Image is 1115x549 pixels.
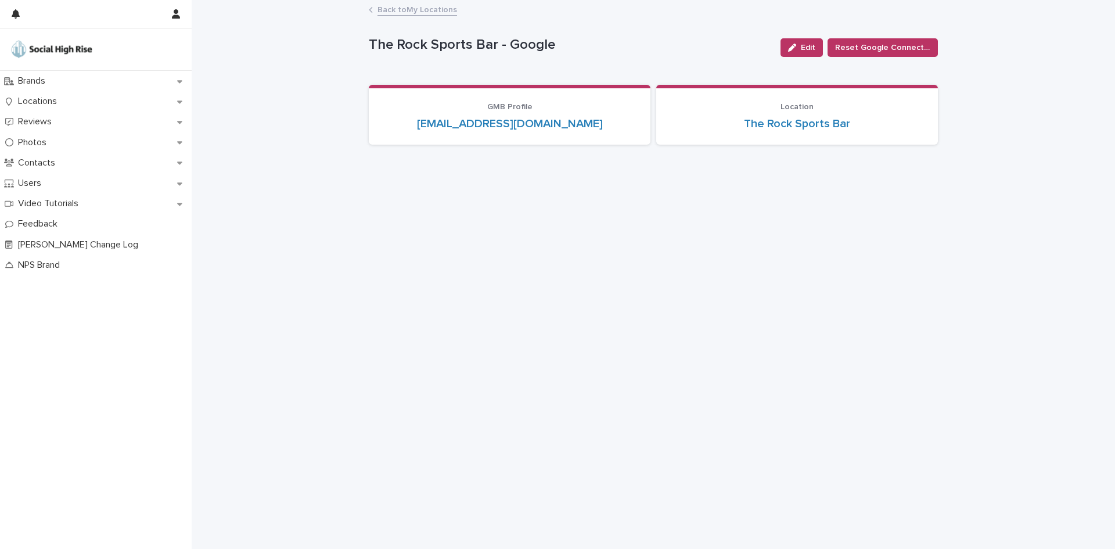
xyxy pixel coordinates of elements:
span: GMB Profile [487,103,533,111]
a: The Rock Sports Bar [744,117,850,131]
span: Reset Google Connection [835,42,930,53]
p: Feedback [13,218,67,229]
p: Users [13,178,51,189]
a: [EMAIL_ADDRESS][DOMAIN_NAME] [417,117,603,131]
a: Back toMy Locations [377,2,457,16]
p: Reviews [13,116,61,127]
p: The Rock Sports Bar - Google [369,37,771,53]
button: Edit [780,38,823,57]
img: o5DnuTxEQV6sW9jFYBBf [9,38,94,61]
p: Contacts [13,157,64,168]
p: Video Tutorials [13,198,88,209]
p: NPS Brand [13,260,69,271]
span: Location [780,103,814,111]
button: Reset Google Connection [828,38,938,57]
span: Edit [801,44,815,52]
p: Photos [13,137,56,148]
p: [PERSON_NAME] Change Log [13,239,148,250]
p: Brands [13,76,55,87]
p: Locations [13,96,66,107]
